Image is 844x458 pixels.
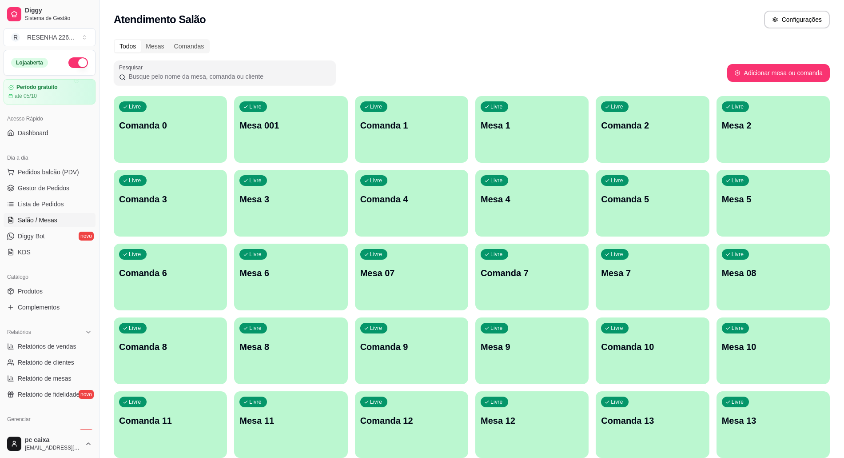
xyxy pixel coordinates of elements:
[370,177,382,184] p: Livre
[481,341,583,353] p: Mesa 9
[249,103,262,110] p: Livre
[4,387,96,402] a: Relatório de fidelidadenovo
[4,412,96,426] div: Gerenciar
[355,96,468,163] button: LivreComanda 1
[4,284,96,298] a: Produtos
[4,165,96,179] button: Pedidos balcão (PDV)
[717,244,830,310] button: LivreMesa 08
[4,229,96,243] a: Diggy Botnovo
[239,193,342,205] p: Mesa 3
[239,414,342,427] p: Mesa 11
[596,317,709,384] button: LivreComanda 10
[114,170,227,237] button: LivreComanda 3
[114,244,227,310] button: LivreComanda 6
[722,267,824,279] p: Mesa 08
[18,374,72,383] span: Relatório de mesas
[25,444,81,451] span: [EMAIL_ADDRESS][DOMAIN_NAME]
[596,391,709,458] button: LivreComanda 13
[239,341,342,353] p: Mesa 8
[717,96,830,163] button: LivreMesa 2
[732,325,744,332] p: Livre
[360,193,463,205] p: Comanda 4
[481,193,583,205] p: Mesa 4
[4,245,96,259] a: KDS
[4,339,96,354] a: Relatórios de vendas
[129,325,141,332] p: Livre
[4,433,96,454] button: pc caixa[EMAIL_ADDRESS][DOMAIN_NAME]
[25,436,81,444] span: pc caixa
[169,40,209,52] div: Comandas
[601,119,704,132] p: Comanda 2
[475,317,589,384] button: LivreMesa 9
[4,112,96,126] div: Acesso Rápido
[18,303,60,312] span: Complementos
[4,300,96,314] a: Complementos
[475,170,589,237] button: LivreMesa 4
[490,251,503,258] p: Livre
[16,84,58,91] article: Período gratuito
[475,391,589,458] button: LivreMesa 12
[611,325,623,332] p: Livre
[355,391,468,458] button: LivreComanda 12
[727,64,830,82] button: Adicionar mesa ou comanda
[129,103,141,110] p: Livre
[355,170,468,237] button: LivreComanda 4
[18,232,45,241] span: Diggy Bot
[4,197,96,211] a: Lista de Pedidos
[370,398,382,406] p: Livre
[7,329,31,336] span: Relatórios
[4,79,96,104] a: Período gratuitoaté 05/10
[601,414,704,427] p: Comanda 13
[15,92,37,100] article: até 05/10
[249,398,262,406] p: Livre
[601,193,704,205] p: Comanda 5
[370,251,382,258] p: Livre
[11,58,48,68] div: Loja aberta
[4,126,96,140] a: Dashboard
[360,414,463,427] p: Comanda 12
[611,177,623,184] p: Livre
[722,119,824,132] p: Mesa 2
[119,119,222,132] p: Comanda 0
[18,216,57,225] span: Salão / Mesas
[234,317,347,384] button: LivreMesa 8
[129,398,141,406] p: Livre
[717,317,830,384] button: LivreMesa 10
[249,325,262,332] p: Livre
[119,414,222,427] p: Comanda 11
[4,371,96,386] a: Relatório de mesas
[4,151,96,165] div: Dia a dia
[722,414,824,427] p: Mesa 13
[611,251,623,258] p: Livre
[18,287,43,296] span: Produtos
[732,251,744,258] p: Livre
[360,341,463,353] p: Comanda 9
[490,398,503,406] p: Livre
[119,193,222,205] p: Comanda 3
[481,414,583,427] p: Mesa 12
[4,426,96,441] a: Entregadoresnovo
[129,251,141,258] p: Livre
[717,391,830,458] button: LivreMesa 13
[732,398,744,406] p: Livre
[249,251,262,258] p: Livre
[68,57,88,68] button: Alterar Status
[234,391,347,458] button: LivreMesa 11
[114,317,227,384] button: LivreComanda 8
[481,119,583,132] p: Mesa 1
[4,213,96,227] a: Salão / Mesas
[27,33,74,42] div: RESENHA 226 ...
[4,270,96,284] div: Catálogo
[360,267,463,279] p: Mesa 07
[601,267,704,279] p: Mesa 7
[18,390,80,399] span: Relatório de fidelidade
[18,342,76,351] span: Relatórios de vendas
[596,96,709,163] button: LivreComanda 2
[18,168,79,177] span: Pedidos balcão (PDV)
[114,12,206,27] h2: Atendimento Salão
[4,28,96,46] button: Select a team
[481,267,583,279] p: Comanda 7
[25,15,92,22] span: Sistema de Gestão
[119,341,222,353] p: Comanda 8
[490,325,503,332] p: Livre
